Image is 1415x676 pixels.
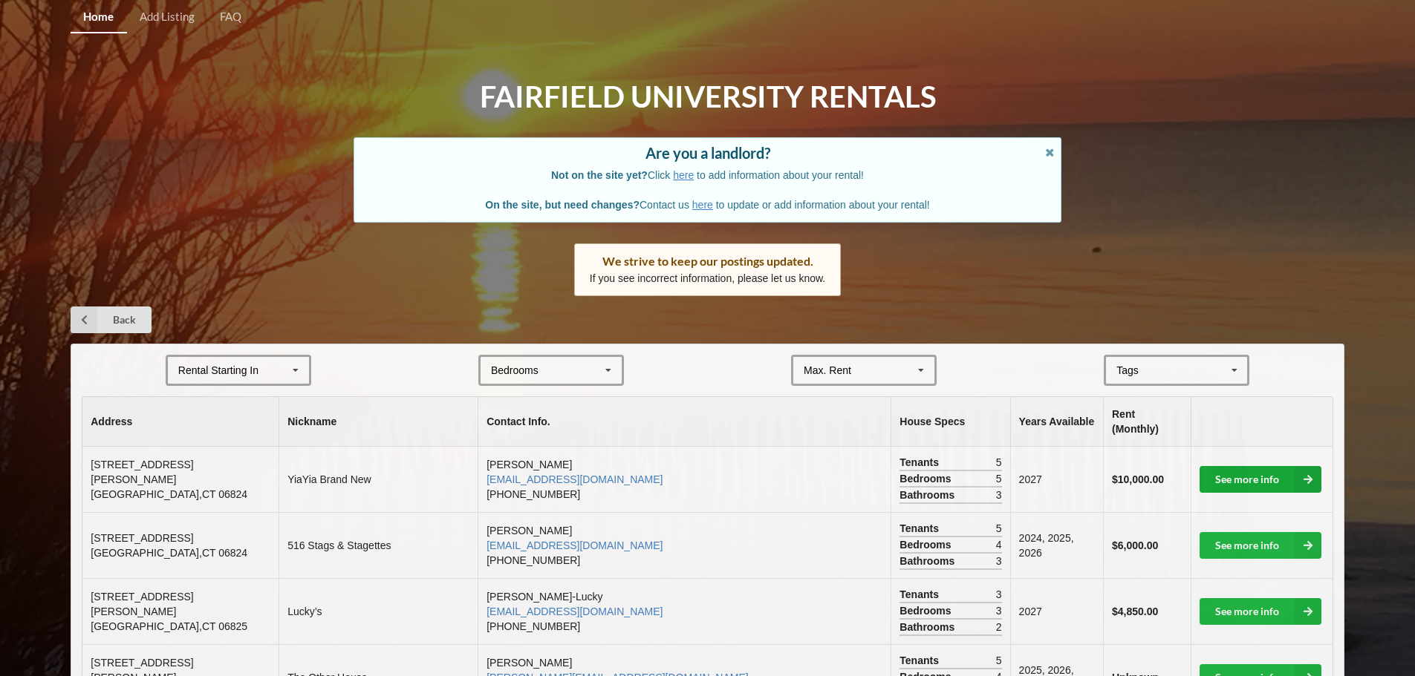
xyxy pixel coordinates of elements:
div: Rental Starting In [178,365,258,375]
span: Bathrooms [900,554,958,568]
span: [STREET_ADDRESS][PERSON_NAME] [91,591,193,617]
div: Bedrooms [491,365,539,375]
div: Are you a landlord? [369,145,1046,160]
td: [PERSON_NAME] [PHONE_NUMBER] [478,447,891,512]
td: Lucky’s [279,578,478,644]
span: 4 [996,537,1002,552]
td: 2027 [1010,447,1103,512]
a: [EMAIL_ADDRESS][DOMAIN_NAME] [487,539,663,551]
th: Years Available [1010,397,1103,447]
div: Max. Rent [804,365,851,375]
a: [EMAIL_ADDRESS][DOMAIN_NAME] [487,473,663,485]
span: Tenants [900,455,943,470]
a: here [692,199,713,211]
span: Tenants [900,653,943,668]
b: Not on the site yet? [551,169,648,181]
a: FAQ [207,1,254,33]
td: YiaYia Brand New [279,447,478,512]
a: Add Listing [127,1,207,33]
th: Nickname [279,397,478,447]
td: [PERSON_NAME] [PHONE_NUMBER] [478,512,891,578]
span: Bathrooms [900,620,958,634]
b: $4,850.00 [1112,606,1158,617]
span: [GEOGRAPHIC_DATA] , CT 06824 [91,547,247,559]
a: here [673,169,694,181]
span: Bedrooms [900,537,954,552]
td: 2024, 2025, 2026 [1010,512,1103,578]
div: We strive to keep our postings updated. [590,254,826,269]
span: Bedrooms [900,603,954,618]
span: 5 [996,521,1002,536]
span: Tenants [900,587,943,602]
span: Click to add information about your rental! [551,169,864,181]
span: 5 [996,455,1002,470]
div: Tags [1113,362,1160,379]
span: Bedrooms [900,471,954,486]
span: 3 [996,603,1002,618]
th: Rent (Monthly) [1103,397,1191,447]
th: House Specs [891,397,1009,447]
td: [PERSON_NAME]-Lucky [PHONE_NUMBER] [478,578,891,644]
a: [EMAIL_ADDRESS][DOMAIN_NAME] [487,606,663,617]
a: Back [71,306,152,333]
span: 3 [996,554,1002,568]
td: 516 Stags & Stagettes [279,512,478,578]
th: Contact Info. [478,397,891,447]
b: $6,000.00 [1112,539,1158,551]
a: Home [71,1,126,33]
span: 3 [996,587,1002,602]
span: 5 [996,653,1002,668]
span: [STREET_ADDRESS] [91,532,193,544]
th: Address [82,397,279,447]
b: On the site, but need changes? [485,199,640,211]
b: $10,000.00 [1112,473,1164,485]
span: [STREET_ADDRESS][PERSON_NAME] [91,459,193,485]
span: [GEOGRAPHIC_DATA] , CT 06824 [91,488,247,500]
span: [GEOGRAPHIC_DATA] , CT 06825 [91,620,247,632]
span: 5 [996,471,1002,486]
a: See more info [1200,598,1321,625]
span: Tenants [900,521,943,536]
td: 2027 [1010,578,1103,644]
span: 3 [996,488,1002,502]
h1: Fairfield University Rentals [480,78,936,116]
span: Bathrooms [900,488,958,502]
p: If you see incorrect information, please let us know. [590,271,826,286]
a: See more info [1200,532,1321,559]
span: Contact us to update or add information about your rental! [485,199,929,211]
span: 2 [996,620,1002,634]
a: See more info [1200,466,1321,493]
